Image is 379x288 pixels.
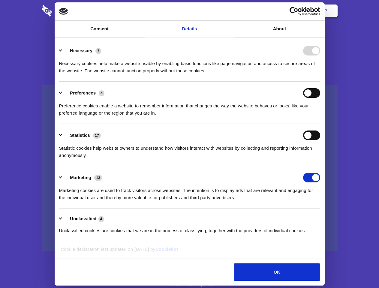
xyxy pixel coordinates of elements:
div: Unclassified cookies are cookies that we are in the process of classifying, together with the pro... [59,223,320,234]
a: Contact [243,1,271,20]
div: Statistic cookies help website owners to understand how visitors interact with websites by collec... [59,140,320,159]
button: Preferences (4) [59,88,108,98]
button: OK [234,263,320,281]
img: logo [59,8,68,15]
h1: Eliminate Slack Data Loss. [42,27,338,49]
a: Usercentrics Cookiebot - opens in a new window [268,7,320,16]
a: Wistia video thumbnail [42,85,338,251]
button: Unclassified (4) [59,215,108,223]
div: Cookie declaration last updated on [DATE] by [56,246,323,257]
div: Preference cookies enable a website to remember information that changes the way the website beha... [59,98,320,117]
div: Marketing cookies are used to track visitors across websites. The intention is to display ads tha... [59,182,320,201]
a: Cookiebot [155,247,178,252]
span: 4 [98,216,104,222]
div: Necessary cookies help make a website usable by enabling basic functions like page navigation and... [59,55,320,74]
span: 4 [99,90,104,96]
button: Necessary (7) [59,46,105,55]
label: Necessary [70,48,92,53]
a: Consent [55,21,145,37]
a: Pricing [176,1,202,20]
label: Preferences [70,90,96,95]
button: Statistics (17) [59,130,105,140]
span: 7 [95,48,101,54]
a: Login [272,1,298,20]
span: 13 [94,175,102,181]
h4: Auto-redaction of sensitive data, encrypted data sharing and self-destructing private chats. Shar... [42,55,338,74]
span: 17 [93,133,101,139]
label: Statistics [70,133,90,138]
label: Marketing [70,175,91,180]
img: logo-wordmark-white-trans-d4663122ce5f474addd5e946df7df03e33cb6a1c49d2221995e7729f52c070b2.svg [42,5,93,16]
a: About [235,21,325,37]
a: Details [145,21,235,37]
button: Marketing (13) [59,173,106,182]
